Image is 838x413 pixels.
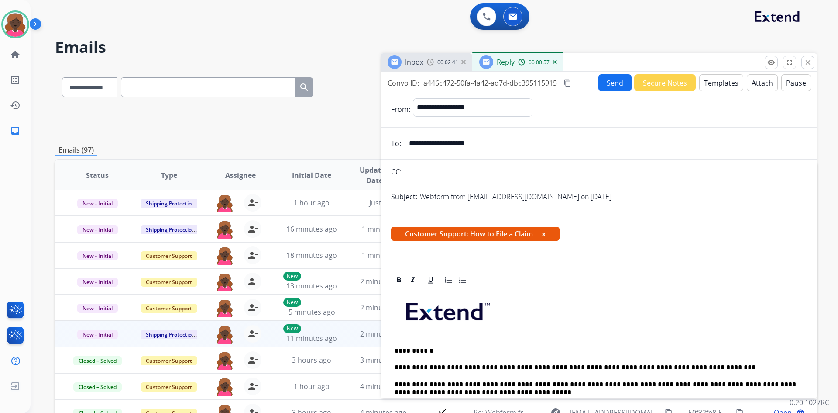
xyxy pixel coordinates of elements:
[10,100,21,111] mat-icon: history
[283,298,301,307] p: New
[283,324,301,333] p: New
[86,170,109,180] span: Status
[161,170,177,180] span: Type
[77,225,118,234] span: New - Initial
[598,74,632,91] button: Send
[360,277,407,286] span: 2 minutes ago
[141,251,197,260] span: Customer Support
[216,220,234,239] img: agent-avatar
[391,104,410,115] p: From:
[362,224,405,234] span: 1 minute ago
[141,304,197,313] span: Customer Support
[77,304,118,313] span: New - Initial
[141,199,200,208] span: Shipping Protection
[55,145,97,156] p: Emails (97)
[286,224,337,234] span: 16 minutes ago
[529,59,550,66] span: 00:00:57
[77,278,118,287] span: New - Initial
[141,225,200,234] span: Shipping Protection
[790,397,829,408] p: 0.20.1027RC
[781,74,811,91] button: Pause
[634,74,696,91] button: Secure Notes
[141,278,197,287] span: Customer Support
[406,274,419,287] div: Italic
[247,381,258,392] mat-icon: person_remove
[141,330,200,339] span: Shipping Protection
[391,167,402,177] p: CC:
[73,382,122,392] span: Closed – Solved
[391,227,560,241] span: Customer Support: How to File a Claim
[360,382,407,391] span: 4 minutes ago
[360,303,407,312] span: 2 minutes ago
[423,78,557,88] span: a446c472-50fa-4a42-ad7d-dbc395115915
[216,325,234,344] img: agent-avatar
[369,198,397,208] span: Just now
[247,276,258,287] mat-icon: person_remove
[247,198,258,208] mat-icon: person_remove
[360,329,407,339] span: 2 minutes ago
[388,78,419,88] p: Convo ID:
[299,82,309,93] mat-icon: search
[420,191,611,202] p: Webform from [EMAIL_ADDRESS][DOMAIN_NAME] on [DATE]
[247,224,258,234] mat-icon: person_remove
[141,382,197,392] span: Customer Support
[77,330,118,339] span: New - Initial
[456,274,469,287] div: Bullet List
[216,273,234,291] img: agent-avatar
[391,191,417,202] p: Subject:
[786,59,793,66] mat-icon: fullscreen
[283,272,301,281] p: New
[247,355,258,365] mat-icon: person_remove
[360,355,407,365] span: 3 minutes ago
[437,59,458,66] span: 00:02:41
[699,74,743,91] button: Templates
[362,250,405,260] span: 1 minute ago
[294,382,330,391] span: 1 hour ago
[73,356,122,365] span: Closed – Solved
[292,355,331,365] span: 3 hours ago
[542,229,546,239] button: x
[355,165,395,186] span: Updated Date
[286,281,337,291] span: 13 minutes ago
[497,57,515,67] span: Reply
[294,198,330,208] span: 1 hour ago
[216,246,234,265] img: agent-avatar
[141,356,197,365] span: Customer Support
[10,125,21,136] mat-icon: inbox
[216,351,234,370] img: agent-avatar
[247,250,258,260] mat-icon: person_remove
[225,170,256,180] span: Assignee
[10,75,21,85] mat-icon: list_alt
[3,12,27,37] img: avatar
[563,79,571,87] mat-icon: content_copy
[424,274,437,287] div: Underline
[247,329,258,339] mat-icon: person_remove
[392,274,405,287] div: Bold
[442,274,455,287] div: Ordered List
[288,307,335,317] span: 5 minutes ago
[767,59,775,66] mat-icon: remove_red_eye
[77,199,118,208] span: New - Initial
[77,251,118,260] span: New - Initial
[292,170,331,180] span: Initial Date
[10,49,21,60] mat-icon: home
[247,302,258,313] mat-icon: person_remove
[286,333,337,343] span: 11 minutes ago
[216,299,234,317] img: agent-avatar
[405,57,423,67] span: Inbox
[216,194,234,212] img: agent-avatar
[286,250,337,260] span: 18 minutes ago
[747,74,778,91] button: Attach
[391,138,401,149] p: To:
[216,378,234,396] img: agent-avatar
[804,59,812,66] mat-icon: close
[55,38,817,56] h2: Emails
